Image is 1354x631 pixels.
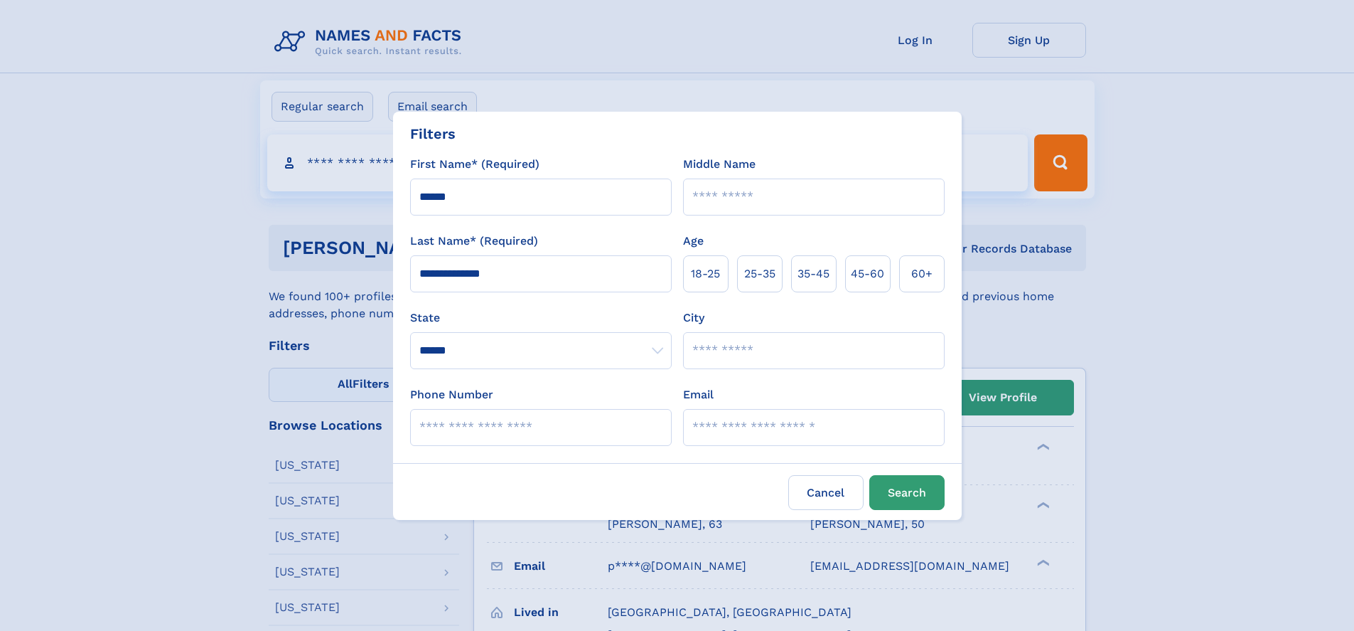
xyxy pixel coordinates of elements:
[683,309,704,327] label: City
[410,156,539,173] label: First Name* (Required)
[911,265,933,282] span: 60+
[410,123,456,144] div: Filters
[410,386,493,403] label: Phone Number
[797,265,829,282] span: 35‑45
[691,265,720,282] span: 18‑25
[410,233,538,250] label: Last Name* (Required)
[869,475,945,510] button: Search
[683,386,714,403] label: Email
[410,309,672,327] label: State
[788,475,864,510] label: Cancel
[851,265,884,282] span: 45‑60
[683,156,756,173] label: Middle Name
[744,265,775,282] span: 25‑35
[683,233,704,250] label: Age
